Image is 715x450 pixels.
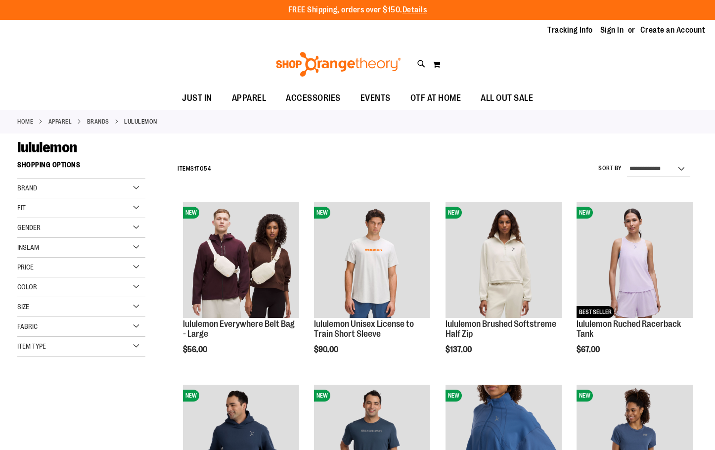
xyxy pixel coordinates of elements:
span: 1 [194,165,197,172]
a: Details [402,5,427,14]
span: Inseam [17,243,39,251]
img: lululemon Brushed Softstreme Half Zip [446,202,562,318]
span: Item Type [17,342,46,350]
span: Brand [17,184,37,192]
a: lululemon Everywhere Belt Bag - Large [183,319,295,339]
span: lululemon [17,139,77,156]
h2: Items to [178,161,211,177]
span: $56.00 [183,345,209,354]
div: product [572,197,698,379]
a: Create an Account [640,25,706,36]
span: OTF AT HOME [410,87,461,109]
span: NEW [577,390,593,402]
a: lululemon Unisex License to Train Short SleeveNEW [314,202,430,319]
a: Tracking Info [547,25,593,36]
span: NEW [314,390,330,402]
a: lululemon Brushed Softstreme Half Zip [446,319,556,339]
img: lululemon Unisex License to Train Short Sleeve [314,202,430,318]
a: BRANDS [87,117,109,126]
div: product [441,197,567,379]
span: Size [17,303,29,311]
a: lululemon Ruched Racerback Tank [577,319,681,339]
span: $137.00 [446,345,473,354]
img: Shop Orangetheory [274,52,402,77]
div: product [178,197,304,379]
span: 54 [204,165,211,172]
span: Price [17,263,34,271]
strong: lululemon [124,117,157,126]
span: $67.00 [577,345,601,354]
label: Sort By [598,164,622,173]
a: lululemon Brushed Softstreme Half ZipNEW [446,202,562,319]
span: Color [17,283,37,291]
a: lululemon Everywhere Belt Bag - LargeNEW [183,202,299,319]
a: lululemon Unisex License to Train Short Sleeve [314,319,414,339]
a: Sign In [600,25,624,36]
span: ALL OUT SALE [481,87,533,109]
span: NEW [577,207,593,219]
a: APPAREL [48,117,72,126]
span: EVENTS [360,87,391,109]
span: $90.00 [314,345,340,354]
p: FREE Shipping, orders over $150. [288,4,427,16]
span: NEW [446,390,462,402]
a: lululemon Ruched Racerback TankNEWBEST SELLER [577,202,693,319]
span: Fabric [17,322,38,330]
span: NEW [314,207,330,219]
strong: Shopping Options [17,156,145,179]
img: lululemon Everywhere Belt Bag - Large [183,202,299,318]
img: lululemon Ruched Racerback Tank [577,202,693,318]
a: Home [17,117,33,126]
span: NEW [183,207,199,219]
span: BEST SELLER [577,306,614,318]
span: NEW [183,390,199,402]
span: JUST IN [182,87,212,109]
div: product [309,197,435,379]
span: APPAREL [232,87,267,109]
span: ACCESSORIES [286,87,341,109]
span: NEW [446,207,462,219]
span: Gender [17,224,41,231]
span: Fit [17,204,26,212]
